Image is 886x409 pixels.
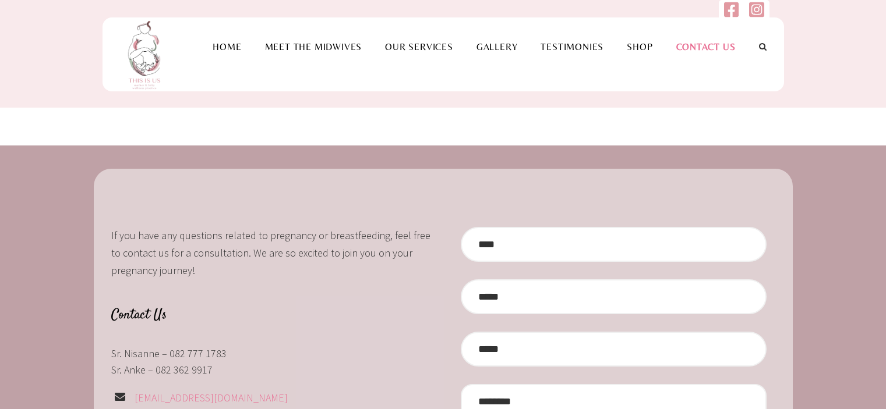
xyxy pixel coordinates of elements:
[111,362,435,378] p: Sr. Anke – 082 362 9917
[529,41,615,52] a: Testimonies
[615,41,664,52] a: Shop
[111,346,435,378] div: Sr. Nisanne – 082 777 1783
[201,41,253,52] a: Home
[111,305,435,325] h4: Contact Us
[465,41,530,52] a: Gallery
[665,41,747,52] a: Contact Us
[749,1,764,18] img: instagram-square.svg
[373,41,465,52] a: Our Services
[724,1,739,18] img: facebook-square.svg
[135,391,288,404] a: [EMAIL_ADDRESS][DOMAIN_NAME]
[111,227,435,279] p: If you have any questions related to pregnancy or breastfeeding, feel free to contact us for a co...
[253,41,374,52] a: Meet the Midwives
[749,8,764,21] a: Follow us on Instagram
[120,17,172,91] img: This is us practice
